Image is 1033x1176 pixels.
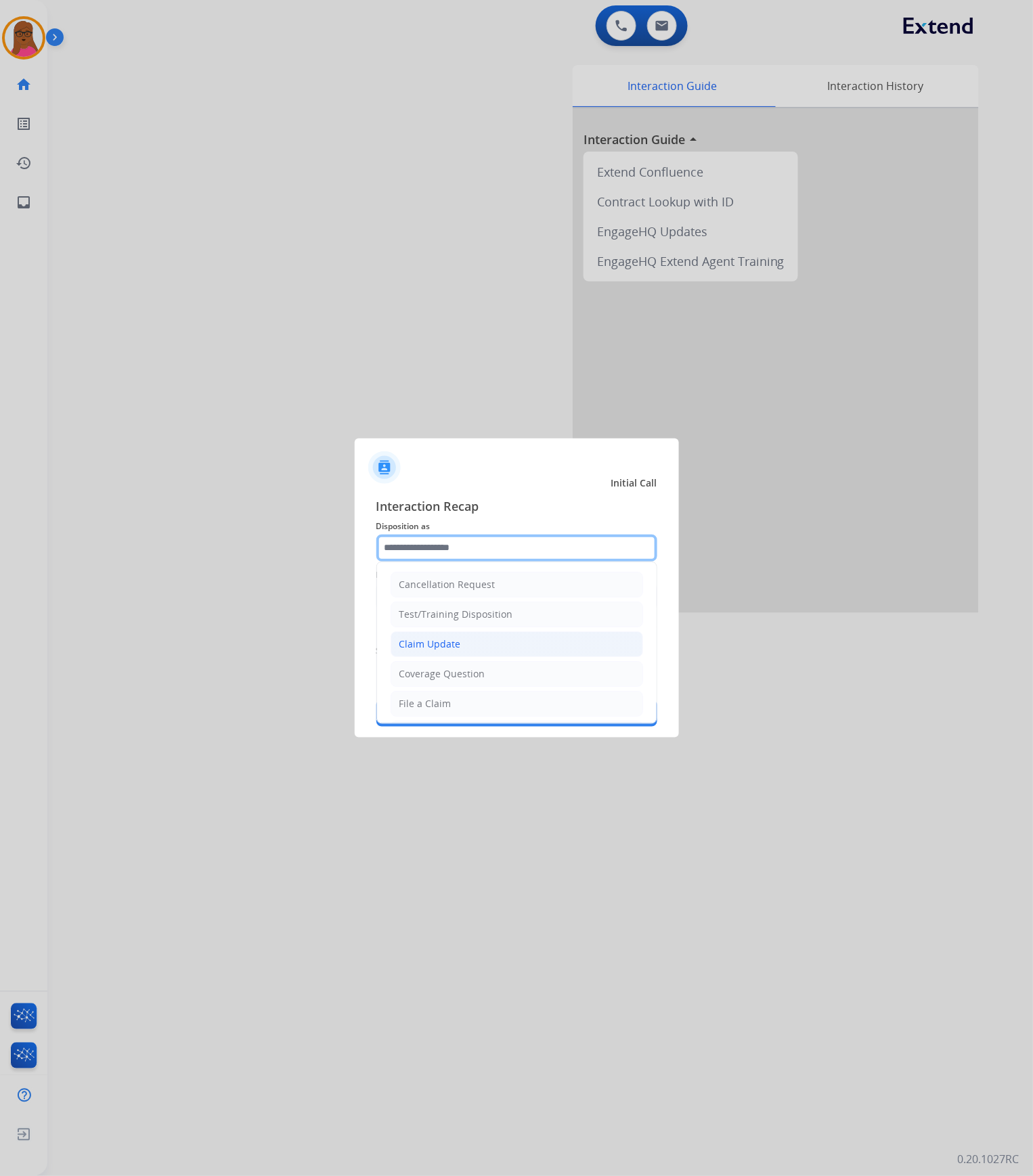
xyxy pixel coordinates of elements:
[399,578,496,591] div: Cancellation Request
[611,476,657,490] span: Initial Call
[399,608,513,621] div: Test/Training Disposition
[399,667,485,681] div: Coverage Question
[376,497,657,518] span: Interaction Recap
[399,637,461,651] div: Claim Update
[958,1152,1019,1168] p: 0.20.1027RC
[368,451,401,484] img: contactIcon
[376,518,657,535] span: Disposition as
[399,697,452,710] div: File a Claim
